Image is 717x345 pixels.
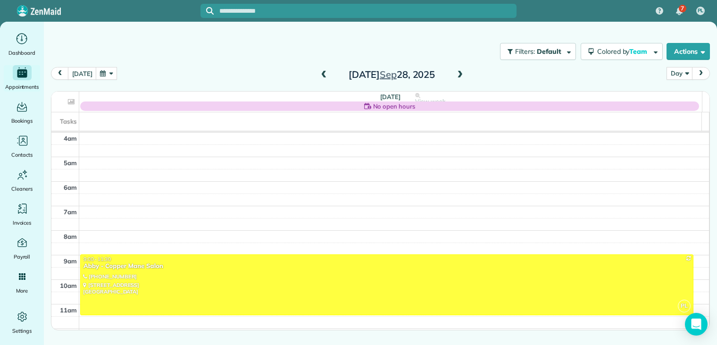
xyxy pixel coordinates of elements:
span: 6am [64,184,77,191]
span: More [16,286,28,295]
a: Bookings [4,99,40,126]
a: Appointments [4,65,40,92]
a: Filters: Default [495,43,576,60]
h2: [DATE] 28, 2025 [333,69,451,80]
span: 7am [64,208,77,216]
div: Open Intercom Messenger [685,313,708,336]
a: Cleaners [4,167,40,194]
div: 7 unread notifications [669,1,689,22]
span: 5am [64,159,77,167]
span: PL [678,300,691,312]
span: 4am [64,135,77,142]
span: Tasks [60,118,77,125]
span: View week [415,98,445,105]
span: Bookings [11,116,33,126]
span: Filters: [515,47,535,56]
span: 11am [60,306,77,314]
span: Default [537,47,562,56]
a: Invoices [4,201,40,227]
span: No open hours [373,101,416,111]
button: [DATE] [68,67,96,80]
span: 10am [60,282,77,289]
span: Cleaners [11,184,33,194]
span: Sep [380,68,397,80]
span: Invoices [13,218,32,227]
button: Focus search [200,7,214,15]
span: 8am [64,233,77,240]
svg: Focus search [206,7,214,15]
a: Payroll [4,235,40,261]
span: 7 [681,5,684,12]
span: Contacts [11,150,33,160]
span: Appointments [5,82,39,92]
a: Contacts [4,133,40,160]
div: Abby - Copper Mane Salon [83,262,691,270]
span: Settings [12,326,32,336]
span: Team [629,47,649,56]
span: [DATE] [380,93,400,101]
a: Settings [4,309,40,336]
button: next [692,67,710,80]
button: Actions [667,43,710,60]
span: PL [698,7,704,15]
span: Payroll [14,252,31,261]
span: Dashboard [8,48,35,58]
a: Dashboard [4,31,40,58]
span: 9am [64,257,77,265]
button: Colored byTeam [581,43,663,60]
button: prev [51,67,69,80]
button: Filters: Default [500,43,576,60]
button: Day [667,67,692,80]
span: Colored by [597,47,650,56]
span: 9:00 - 11:30 [83,256,111,262]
